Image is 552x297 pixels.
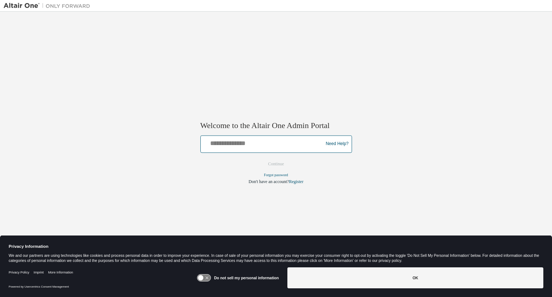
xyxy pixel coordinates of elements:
a: Forgot password [264,173,288,177]
h2: Welcome to the Altair One Admin Portal [200,121,352,131]
span: Don't have an account? [249,179,289,184]
img: Altair One [4,2,94,9]
a: Register [289,179,303,184]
